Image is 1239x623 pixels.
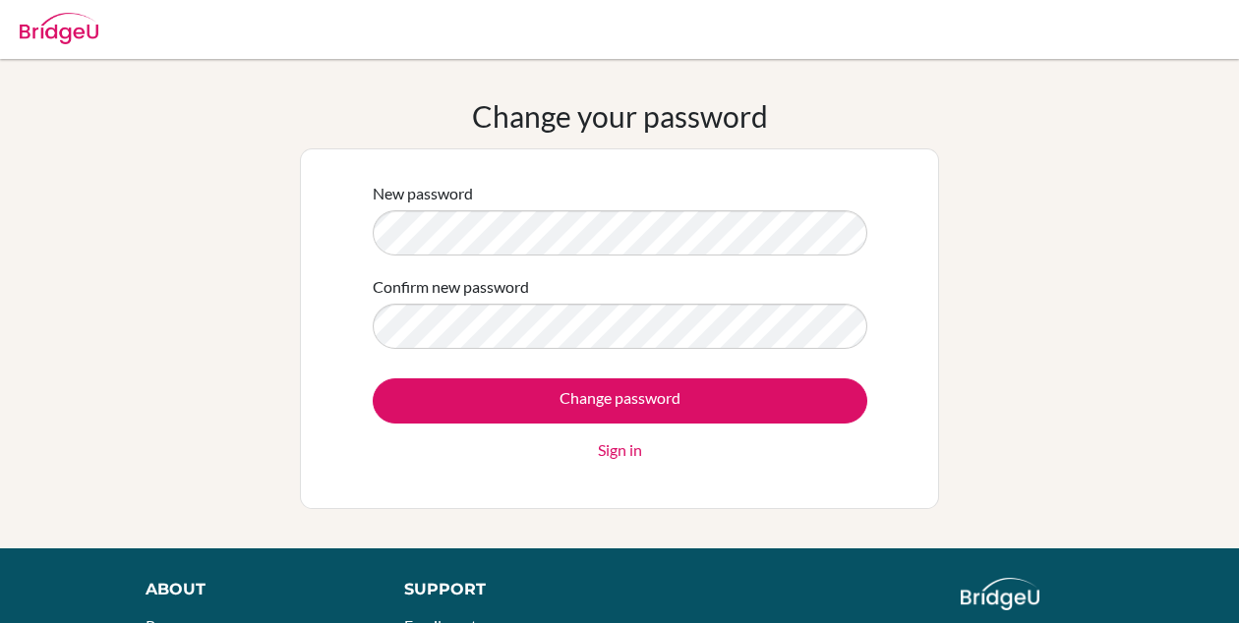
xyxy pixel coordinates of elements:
[598,438,642,462] a: Sign in
[373,378,867,424] input: Change password
[373,275,529,299] label: Confirm new password
[373,182,473,205] label: New password
[472,98,768,134] h1: Change your password
[961,578,1040,610] img: logo_white@2x-f4f0deed5e89b7ecb1c2cc34c3e3d731f90f0f143d5ea2071677605dd97b5244.png
[20,13,98,44] img: Bridge-U
[146,578,361,601] div: About
[404,578,600,601] div: Support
